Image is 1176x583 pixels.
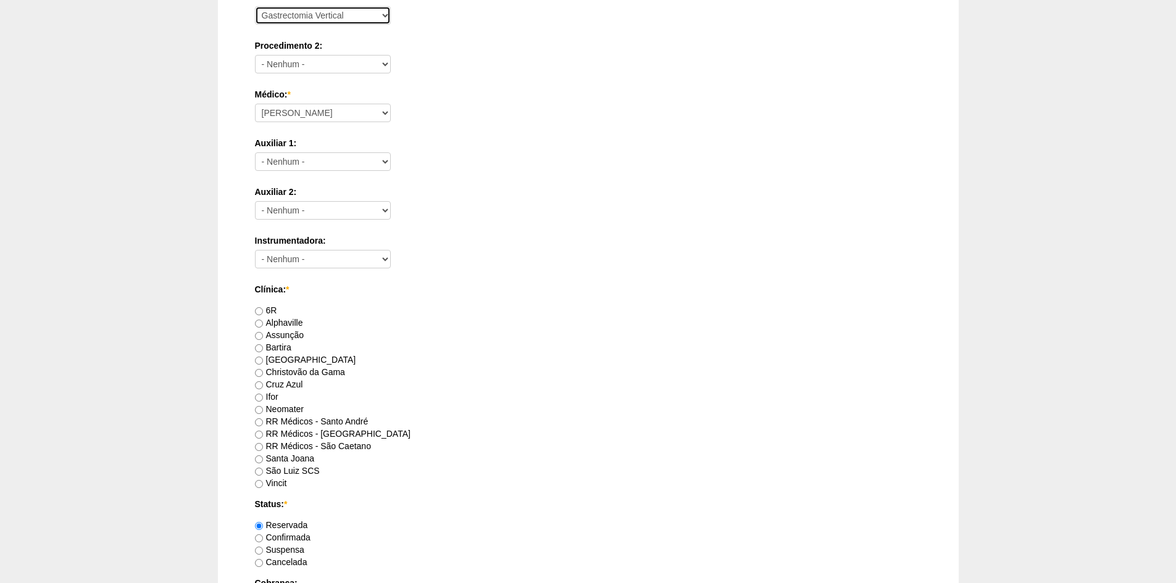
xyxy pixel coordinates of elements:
[255,318,303,328] label: Alphaville
[255,404,304,414] label: Neomater
[255,406,263,414] input: Neomater
[255,357,263,365] input: [GEOGRAPHIC_DATA]
[255,137,922,149] label: Auxiliar 1:
[255,559,263,567] input: Cancelada
[255,283,922,296] label: Clínica:
[255,478,287,488] label: Vincit
[287,89,290,99] span: Este campo é obrigatório.
[255,480,263,488] input: Vincit
[255,379,303,389] label: Cruz Azul
[255,418,263,426] input: RR Médicos - Santo André
[255,498,922,510] label: Status:
[255,557,307,567] label: Cancelada
[255,39,922,52] label: Procedimento 2:
[255,431,263,439] input: RR Médicos - [GEOGRAPHIC_DATA]
[255,381,263,389] input: Cruz Azul
[255,545,304,555] label: Suspensa
[255,344,263,352] input: Bartira
[255,330,304,340] label: Assunção
[255,392,278,402] label: Ifor
[286,284,289,294] span: Este campo é obrigatório.
[255,394,263,402] input: Ifor
[255,441,371,451] label: RR Médicos - São Caetano
[255,234,922,247] label: Instrumentadora:
[255,320,263,328] input: Alphaville
[284,499,287,509] span: Este campo é obrigatório.
[255,520,308,530] label: Reservada
[255,355,356,365] label: [GEOGRAPHIC_DATA]
[255,455,263,463] input: Santa Joana
[255,305,277,315] label: 6R
[255,88,922,101] label: Médico:
[255,532,311,542] label: Confirmada
[255,468,263,476] input: São Luiz SCS
[255,416,369,426] label: RR Médicos - Santo André
[255,367,345,377] label: Christovão da Gama
[255,534,263,542] input: Confirmada
[255,443,263,451] input: RR Médicos - São Caetano
[255,369,263,377] input: Christovão da Gama
[255,522,263,530] input: Reservada
[255,547,263,555] input: Suspensa
[255,186,922,198] label: Auxiliar 2:
[255,332,263,340] input: Assunção
[255,453,315,463] label: Santa Joana
[255,342,291,352] label: Bartira
[255,307,263,315] input: 6R
[255,466,320,476] label: São Luiz SCS
[255,429,411,439] label: RR Médicos - [GEOGRAPHIC_DATA]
